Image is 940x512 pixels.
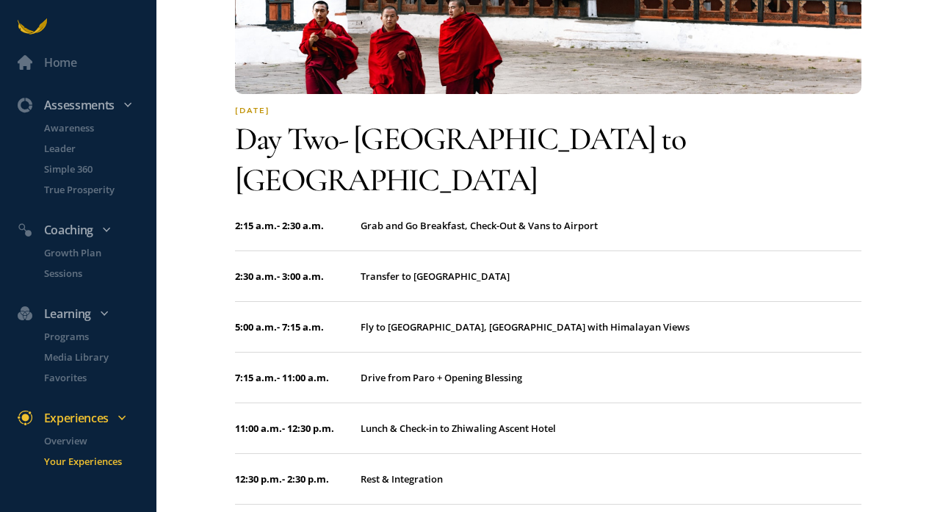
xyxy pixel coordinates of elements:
[9,220,162,239] div: Coaching
[235,118,861,201] div: [GEOGRAPHIC_DATA] to [GEOGRAPHIC_DATA]
[26,120,156,135] a: Awareness
[361,370,862,385] div: Drive from Paro + Opening Blessing
[26,266,156,281] a: Sessions
[44,182,153,197] p: True Prosperity
[44,162,153,176] p: Simple 360
[26,454,156,469] a: Your Experiences
[235,421,361,436] div: 11:00 a.m. - 12:30 p.m.
[44,329,153,344] p: Programs
[9,304,162,323] div: Learning
[44,350,153,364] p: Media Library
[44,120,153,135] p: Awareness
[26,245,156,260] a: Growth Plan
[9,408,162,428] div: Experiences
[26,370,156,385] a: Favorites
[235,119,353,159] span: Day two -
[44,245,153,260] p: Growth Plan
[26,433,156,448] a: Overview
[26,141,156,156] a: Leader
[235,269,361,284] div: 2:30 a.m. - 3:00 a.m.
[44,370,153,385] p: Favorites
[361,421,862,436] div: Lunch & Check-in to Zhiwaling Ascent Hotel
[235,106,861,115] div: [DATE]
[235,370,361,385] div: 7:15 a.m. - 11:00 a.m.
[9,95,162,115] div: Assessments
[235,320,361,334] div: 5:00 a.m. - 7:15 a.m.
[44,141,153,156] p: Leader
[26,329,156,344] a: Programs
[361,472,862,486] div: Rest & Integration
[361,269,862,284] div: Transfer to [GEOGRAPHIC_DATA]
[26,182,156,197] a: True Prosperity
[361,218,862,233] div: Grab and Go Breakfast, Check-Out & Vans to Airport
[235,218,361,233] div: 2:15 a.m. - 2:30 a.m.
[361,320,862,334] div: Fly to [GEOGRAPHIC_DATA], [GEOGRAPHIC_DATA] with Himalayan Views
[235,472,361,486] div: 12:30 p.m. - 2:30 p.m.
[44,266,153,281] p: Sessions
[44,454,153,469] p: Your Experiences
[26,162,156,176] a: Simple 360
[44,433,153,448] p: Overview
[26,350,156,364] a: Media Library
[44,53,77,72] div: Home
